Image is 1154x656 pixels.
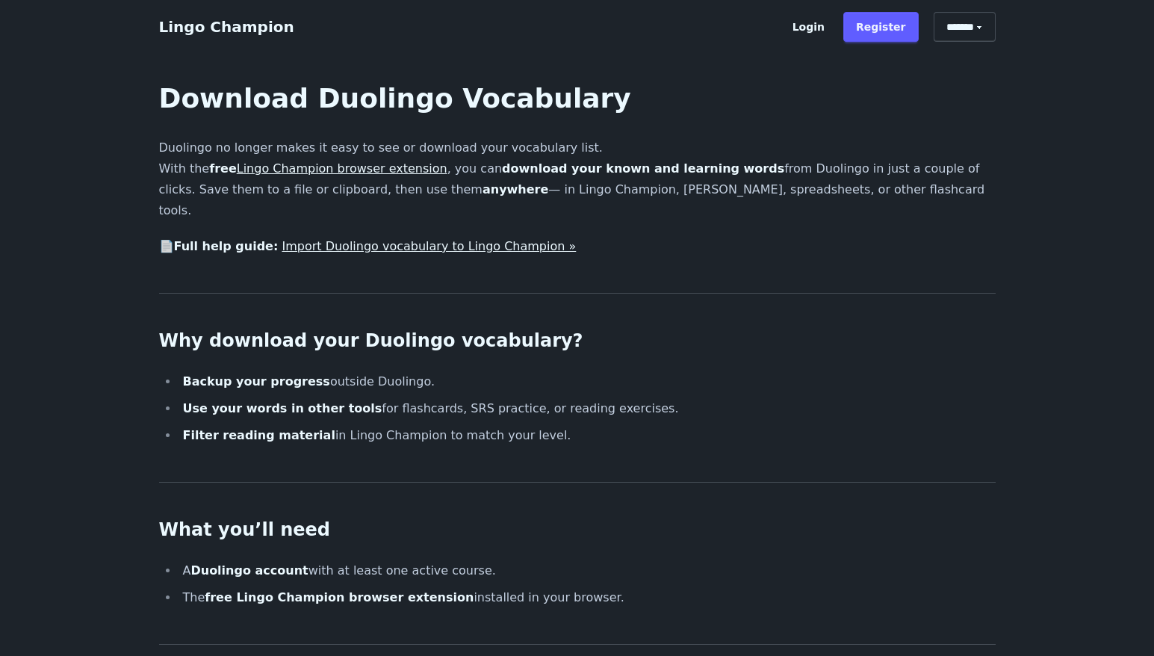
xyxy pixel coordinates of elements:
[179,425,996,446] li: in Lingo Champion to match your level.
[159,137,996,221] p: Duolingo no longer makes it easy to see or download your vocabulary list. With the , you can from...
[183,401,382,415] strong: Use your words in other tools
[183,428,335,442] strong: Filter reading material
[159,84,996,114] h1: Download Duolingo Vocabulary
[502,161,784,176] strong: download your known and learning words
[159,519,996,542] h2: What you’ll need
[780,12,837,42] a: Login
[282,239,576,253] a: Import Duolingo vocabulary to Lingo Champion »
[183,374,330,389] strong: Backup your progress
[174,239,279,253] strong: Full help guide:
[159,18,294,36] a: Lingo Champion
[159,329,996,353] h2: Why download your Duolingo vocabulary?
[179,560,996,581] li: A with at least one active course.
[209,161,447,176] strong: free
[483,182,548,197] strong: anywhere
[843,12,919,42] a: Register
[205,590,474,604] strong: free Lingo Champion browser extension
[179,371,996,392] li: outside Duolingo.
[190,563,308,578] strong: Duolingo account
[179,587,996,608] li: The installed in your browser.
[179,398,996,419] li: for flashcards, SRS practice, or reading exercises.
[159,236,996,257] p: 📄
[237,161,447,176] a: Lingo Champion browser extension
